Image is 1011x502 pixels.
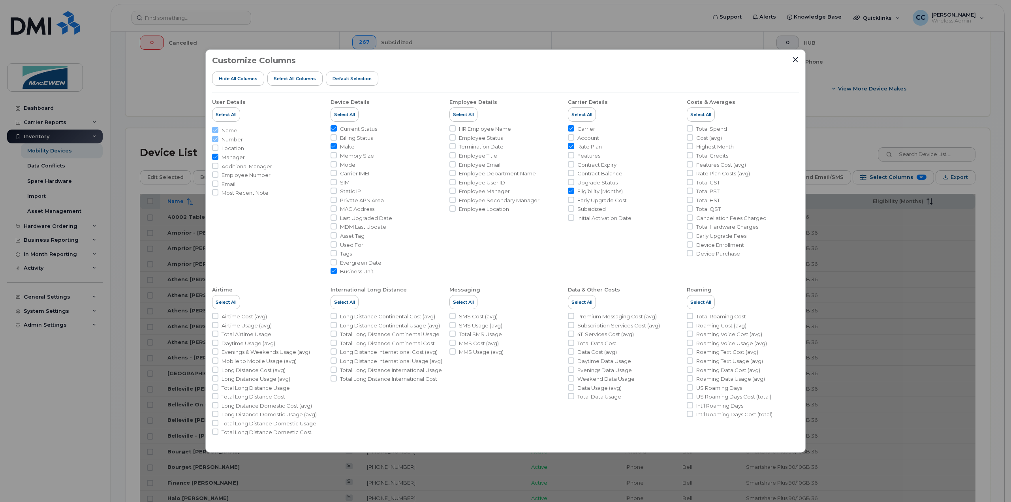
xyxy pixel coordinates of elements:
span: Select All [571,299,592,305]
span: Subsidized [577,205,606,213]
span: Weekend Data Usage [577,375,635,383]
span: Manager [222,154,245,161]
span: Employee Location [459,205,509,213]
span: Total Spend [696,125,727,133]
span: Roaming Voice Usage (avg) [696,340,767,347]
span: Used For [340,241,363,249]
span: Roaming Data Cost (avg) [696,367,760,374]
span: Long Distance Continental Cost (avg) [340,313,435,320]
span: Employee Title [459,152,497,160]
span: Employee Email [459,161,500,169]
span: Rate Plan [577,143,602,150]
span: Total GST [696,179,720,186]
button: Close [792,56,799,63]
span: Select All [690,299,711,305]
span: Roaming Voice Cost (avg) [696,331,762,338]
span: Employee Number [222,171,271,179]
span: Airtime Cost (avg) [222,313,267,320]
span: Select All [690,111,711,118]
span: Account [577,134,599,142]
span: Cancellation Fees Charged [696,214,767,222]
button: Select All [331,107,359,122]
span: Employee Manager [459,188,510,195]
span: Additional Manager [222,163,272,170]
span: Total Long Distance Cost [222,393,285,400]
span: Select all Columns [274,75,316,82]
div: Airtime [212,286,233,293]
button: Select All [568,107,596,122]
span: Initial Activation Date [577,214,631,222]
button: Select All [687,295,715,309]
span: Model [340,161,357,169]
button: Select All [568,295,596,309]
span: Early Upgrade Cost [577,197,627,204]
span: Billing Status [340,134,373,142]
span: Features Cost (avg) [696,161,746,169]
span: Mobile to Mobile Usage (avg) [222,357,297,365]
span: HR Employee Name [459,125,511,133]
span: Long Distance International Usage (avg) [340,357,442,365]
span: Select All [216,111,237,118]
span: Select All [571,111,592,118]
span: Total PST [696,188,720,195]
span: 411 Services Cost (avg) [577,331,634,338]
div: International Long Distance [331,286,407,293]
span: Email [222,180,235,188]
span: Device Enrollment [696,241,744,249]
span: Int'l Roaming Days Cost (total) [696,411,772,418]
div: Employee Details [449,99,497,106]
span: Most Recent Note [222,189,269,197]
span: Hide All Columns [219,75,257,82]
div: User Details [212,99,246,106]
span: Long Distance Domestic Cost (avg) [222,402,312,410]
span: Asset Tag [340,232,365,240]
span: Total SMS Usage [459,331,502,338]
button: Select All [212,107,240,122]
span: Employee User ID [459,179,505,186]
span: Cost (avg) [696,134,722,142]
span: Daytime Usage (avg) [222,340,275,347]
span: Total Long Distance Continental Cost [340,340,435,347]
span: Default Selection [333,75,372,82]
button: Select all Columns [267,71,323,86]
h3: Customize Columns [212,56,296,65]
span: SIM [340,179,350,186]
span: Total Data Usage [577,393,621,400]
span: Roaming Text Cost (avg) [696,348,758,356]
span: Subscription Services Cost (avg) [577,322,660,329]
span: Static IP [340,188,361,195]
span: Total Long Distance Domestic Cost [222,429,312,436]
span: Total Long Distance Domestic Usage [222,420,316,427]
span: Carrier IMEI [340,170,369,177]
span: Long Distance Usage (avg) [222,375,290,383]
button: Select All [449,107,477,122]
span: Total Data Cost [577,340,616,347]
span: Premium Messaging Cost (avg) [577,313,657,320]
span: Features [577,152,600,160]
span: Location [222,145,244,152]
span: Select All [453,299,474,305]
span: Roaming Text Usage (avg) [696,357,763,365]
span: Memory Size [340,152,374,160]
button: Select All [449,295,477,309]
span: SMS Cost (avg) [459,313,498,320]
span: Evenings Data Usage [577,367,632,374]
span: Termination Date [459,143,504,150]
span: MMS Usage (avg) [459,348,504,356]
span: Number [222,136,243,143]
span: Carrier [577,125,595,133]
span: MMS Cost (avg) [459,340,499,347]
span: Tags [340,250,352,258]
span: Employee Department Name [459,170,536,177]
span: Evergreen Date [340,259,381,267]
span: Total Credits [696,152,728,160]
button: Select All [687,107,715,122]
button: Hide All Columns [212,71,264,86]
div: Roaming [687,286,712,293]
span: Select All [334,111,355,118]
span: Device Purchase [696,250,740,258]
div: Device Details [331,99,370,106]
span: Rate Plan Costs (avg) [696,170,750,177]
span: Employee Status [459,134,503,142]
span: Total Long Distance International Usage [340,367,442,374]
